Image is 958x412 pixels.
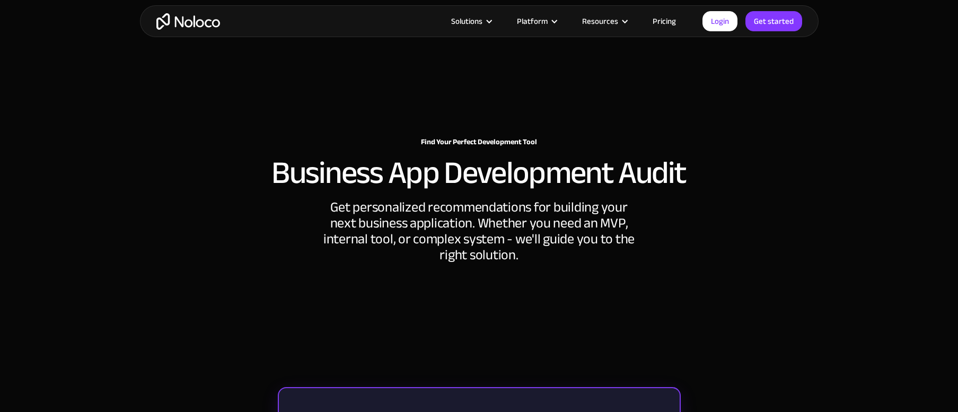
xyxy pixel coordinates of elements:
div: Platform [517,14,548,28]
div: Solutions [438,14,504,28]
a: Get started [745,11,802,31]
div: Platform [504,14,569,28]
div: Resources [569,14,639,28]
a: Login [702,11,737,31]
div: Get personalized recommendations for building your next business application. Whether you need an... [320,199,638,263]
a: Pricing [639,14,689,28]
div: Resources [582,14,618,28]
strong: Find Your Perfect Development Tool [421,135,537,149]
div: Solutions [451,14,482,28]
h2: Business App Development Audit [271,157,687,189]
a: home [156,13,220,30]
